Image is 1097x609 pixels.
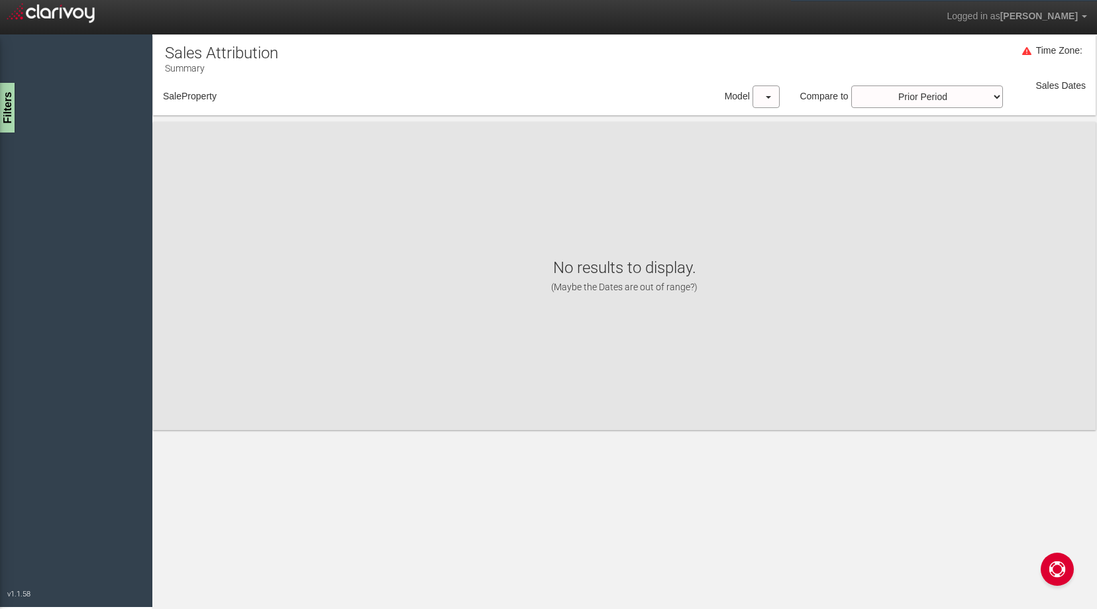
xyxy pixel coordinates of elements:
[551,282,698,292] span: (Maybe the Dates are out of range?)
[937,1,1097,32] a: Logged in as[PERSON_NAME]
[1031,44,1082,58] div: Time Zone:
[163,91,182,101] span: Sale
[1000,11,1078,21] span: [PERSON_NAME]
[165,44,278,62] h1: Sales Attribution
[165,58,278,75] p: Summary
[1061,80,1086,91] span: Dates
[947,11,1000,21] span: Logged in as
[1036,80,1059,91] span: Sales
[166,258,1082,294] h1: No results to display.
